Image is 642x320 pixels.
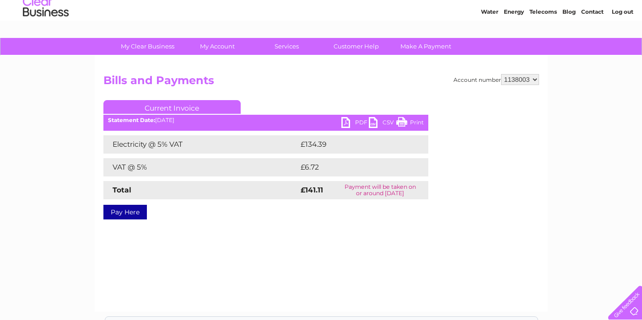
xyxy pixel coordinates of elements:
a: Print [396,117,424,130]
a: Water [481,39,498,46]
a: Contact [581,39,604,46]
strong: Total [113,186,131,194]
a: Pay Here [103,205,147,219]
strong: £141.11 [301,186,323,194]
b: Statement Date: [108,117,155,123]
a: Make A Payment [388,38,464,55]
a: Energy [504,39,524,46]
a: Customer Help [318,38,394,55]
a: 0333 014 3131 [469,5,533,16]
a: PDF [341,117,369,130]
img: logo.png [22,24,69,52]
div: Account number [453,74,539,85]
a: My Clear Business [110,38,185,55]
a: My Account [179,38,255,55]
td: Electricity @ 5% VAT [103,135,298,154]
td: £6.72 [298,158,407,176]
td: Payment will be taken on or around [DATE] [332,181,428,199]
a: Blog [562,39,576,46]
div: Clear Business is a trading name of Verastar Limited (registered in [GEOGRAPHIC_DATA] No. 3667643... [105,5,538,44]
a: Current Invoice [103,100,241,114]
h2: Bills and Payments [103,74,539,91]
a: CSV [369,117,396,130]
td: VAT @ 5% [103,158,298,176]
div: [DATE] [103,117,428,123]
a: Log out [612,39,633,46]
a: Services [249,38,324,55]
td: £134.39 [298,135,411,154]
a: Telecoms [529,39,557,46]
